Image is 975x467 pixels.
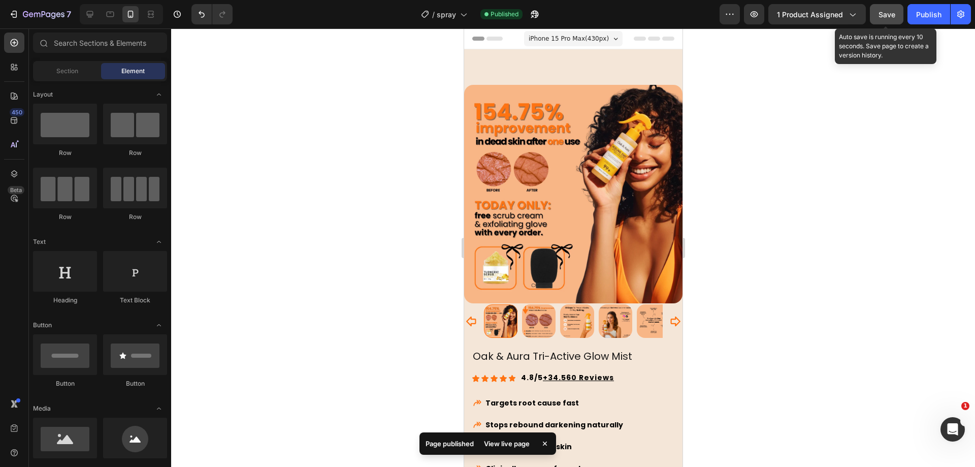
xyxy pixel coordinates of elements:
input: Search Sections & Elements [33,33,167,53]
span: 1 [961,402,969,410]
button: 1 product assigned [768,4,866,24]
button: 7 [4,4,76,24]
div: Button [33,379,97,388]
span: Toggle open [151,317,167,333]
span: Button [33,321,52,330]
button: Save [870,4,903,24]
span: 1 product assigned [777,9,843,20]
div: Publish [916,9,941,20]
iframe: Design area [464,28,682,467]
div: Heading [33,296,97,305]
div: View live page [478,437,536,451]
strong: Clinically proven formula [21,435,121,445]
div: Row [103,212,167,222]
span: Section [56,67,78,76]
span: / [432,9,435,20]
span: Layout [33,90,53,99]
span: spray [437,9,456,20]
span: Media [33,404,51,413]
span: Toggle open [151,400,167,417]
span: Text [33,237,46,246]
div: Beta [8,186,24,194]
span: Published [491,10,518,19]
span: Toggle open [151,234,167,250]
div: Row [33,212,97,222]
div: Button [103,379,167,388]
span: Save [879,10,895,19]
div: Row [103,148,167,158]
span: Element [121,67,145,76]
button: Publish [907,4,950,24]
div: Row [33,148,97,158]
p: 7 [67,8,71,20]
span: Toggle open [151,86,167,103]
div: Text Block [103,296,167,305]
iframe: Intercom live chat [940,417,965,442]
div: Undo/Redo [191,4,233,24]
p: Page published [426,439,474,449]
div: 450 [10,108,24,116]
